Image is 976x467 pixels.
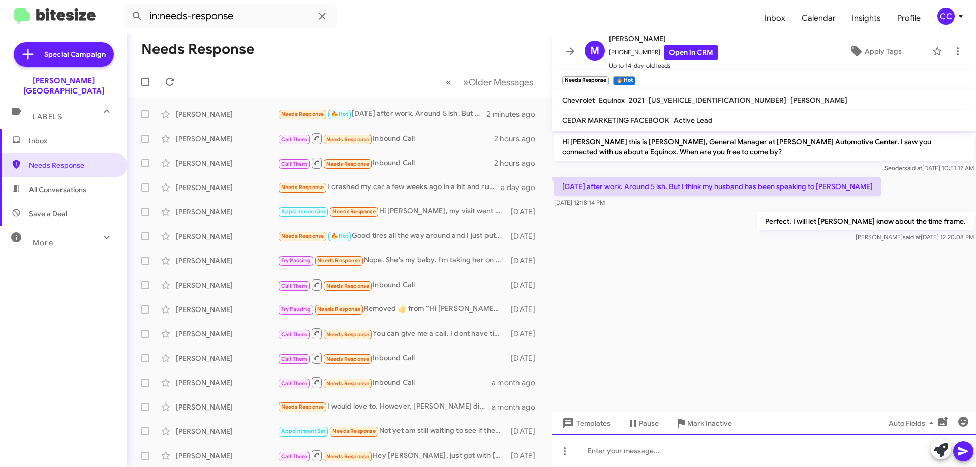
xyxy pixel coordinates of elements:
div: [PERSON_NAME] [176,304,278,315]
button: Apply Tags [823,42,927,60]
span: 🔥 Hot [331,233,348,239]
span: Call Them [281,380,308,387]
div: a day ago [501,182,543,193]
span: M [590,43,599,59]
button: Mark Inactive [667,414,740,432]
div: [PERSON_NAME] [176,134,278,144]
span: Needs Response [326,161,370,167]
div: [DATE] [506,451,543,461]
div: Inbound Call [278,352,506,364]
span: Needs Response [29,160,115,170]
div: [PERSON_NAME] [176,402,278,412]
span: Special Campaign [44,49,106,59]
div: I crashed my car a few weeks ago in a hit and run.. I'd love to look at some though.. what are yo... [278,181,501,193]
span: [US_VEHICLE_IDENTIFICATION_NUMBER] [649,96,786,105]
div: [DATE] [506,353,543,363]
div: [PERSON_NAME] [176,109,278,119]
nav: Page navigation example [440,72,539,92]
span: Mark Inactive [687,414,732,432]
div: [DATE] [506,280,543,290]
div: [DATE] [506,329,543,339]
div: Hi [PERSON_NAME], my visit went well, I'm just waiting on a call back for a truck I was intereste... [278,206,506,217]
small: 🔥 Hot [613,76,635,85]
button: Next [457,72,539,92]
div: Hey [PERSON_NAME], just got with [PERSON_NAME] and he is going to give you a call back shortly. [278,449,506,462]
div: [DATE] [506,304,543,315]
span: [PERSON_NAME] [790,96,847,105]
span: » [463,76,469,88]
h1: Needs Response [141,41,254,57]
input: Search [123,4,337,28]
div: Inbound Call [278,157,494,169]
div: [DATE] after work. Around 5 ish. But I think my husband has been speaking to [PERSON_NAME] [278,108,486,120]
span: Auto Fields [889,414,937,432]
span: More [33,238,53,247]
button: Pause [619,414,667,432]
div: 2 minutes ago [486,109,543,119]
span: Needs Response [281,403,324,410]
div: [PERSON_NAME] [176,378,278,388]
div: Inbound Call [278,132,494,145]
span: Needs Response [332,428,376,434]
div: [PERSON_NAME] [176,451,278,461]
a: Special Campaign [14,42,114,67]
span: Equinox [599,96,625,105]
div: [PERSON_NAME] [176,329,278,339]
button: CC [929,8,965,25]
div: [PERSON_NAME] [176,353,278,363]
a: Profile [889,4,929,33]
span: [DATE] 12:18:14 PM [554,199,605,206]
p: Perfect. I will let [PERSON_NAME] know about the time frame. [757,212,974,230]
span: Older Messages [469,77,533,88]
a: Inbox [756,4,794,33]
div: [PERSON_NAME] [176,182,278,193]
span: [PERSON_NAME] [DATE] 12:20:08 PM [856,233,974,241]
span: Needs Response [281,184,324,191]
span: Insights [844,4,889,33]
div: [PERSON_NAME] [176,207,278,217]
span: Needs Response [326,453,370,460]
span: Templates [560,414,611,432]
span: All Conversations [29,184,86,195]
span: said at [904,164,922,172]
span: Needs Response [317,306,360,313]
span: [PERSON_NAME] [609,33,718,45]
span: Chevrolet [562,96,595,105]
span: Call Them [281,453,308,460]
div: Inbound Call [278,376,492,389]
span: CEDAR MARKETING FACEBOOK [562,116,669,125]
span: Try Pausing [281,257,311,264]
span: [PHONE_NUMBER] [609,45,718,60]
button: Auto Fields [880,414,945,432]
span: said at [903,233,921,241]
div: CC [937,8,955,25]
span: Apply Tags [865,42,902,60]
span: Needs Response [326,356,370,362]
div: Not yet am still waiting to see if they take my car in trade in but no answer yet [278,425,506,437]
div: 2 hours ago [494,134,543,144]
span: Try Pausing [281,306,311,313]
span: Up to 14-day-old leads [609,60,718,71]
span: Needs Response [326,331,370,338]
span: Active Lead [674,116,713,125]
div: a month ago [492,378,543,388]
span: Inbox [29,136,115,146]
span: Call Them [281,283,308,289]
span: Save a Deal [29,209,67,219]
button: Previous [440,72,457,92]
div: [PERSON_NAME] [176,231,278,241]
span: Needs Response [332,208,376,215]
div: 2 hours ago [494,158,543,168]
span: Needs Response [281,111,324,117]
small: Needs Response [562,76,609,85]
span: Needs Response [326,136,370,143]
span: Needs Response [326,283,370,289]
div: [DATE] [506,256,543,266]
button: Templates [552,414,619,432]
p: Hi [PERSON_NAME] this is [PERSON_NAME], General Manager at [PERSON_NAME] Automotive Center. I saw... [554,133,974,161]
span: Call Them [281,331,308,338]
div: You can give me a call. I dont have time this week to swing by. I left the sales rep a sheet of w... [278,327,506,340]
div: [DATE] [506,207,543,217]
span: Needs Response [281,233,324,239]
